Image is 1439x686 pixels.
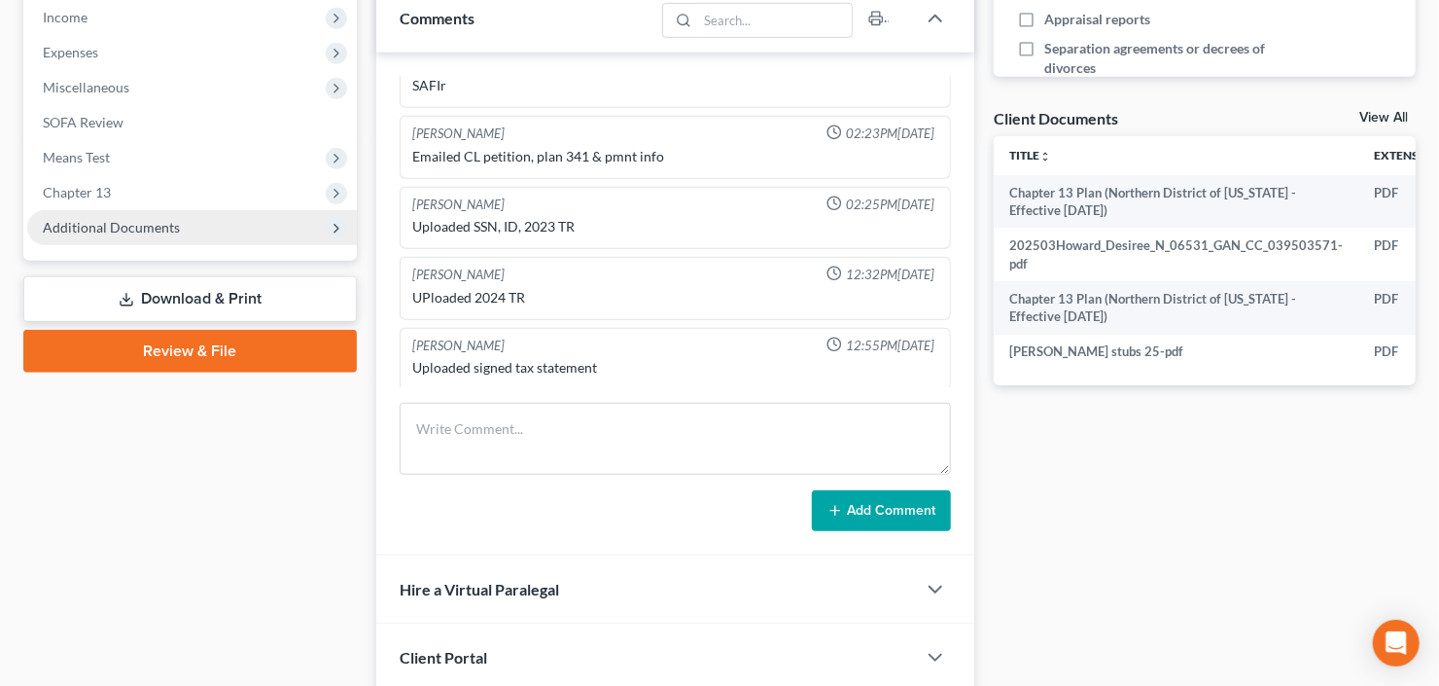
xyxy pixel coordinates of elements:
div: [PERSON_NAME] [412,125,505,143]
td: 202503Howard_Desiree_N_06531_GAN_CC_039503571-pdf [994,228,1358,281]
span: Appraisal reports [1044,10,1150,29]
a: Download & Print [23,276,357,322]
span: Miscellaneous [43,79,129,95]
span: Expenses [43,44,98,60]
div: SAFIr [412,76,938,95]
div: UPloaded 2024 TR [412,288,938,307]
span: 02:23PM[DATE] [846,125,934,143]
td: Chapter 13 Plan (Northern District of [US_STATE] - Effective [DATE]) [994,175,1358,229]
span: Hire a Virtual Paralegal [400,580,559,598]
td: [PERSON_NAME] stubs 25-pdf [994,335,1358,370]
td: Chapter 13 Plan (Northern District of [US_STATE] - Effective [DATE]) [994,281,1358,335]
div: Uploaded signed tax statement [412,358,938,378]
div: Uploaded SSN, ID, 2023 TR [412,217,938,236]
a: SOFA Review [27,105,357,140]
div: [PERSON_NAME] [412,196,505,214]
span: Additional Documents [43,219,180,235]
div: Client Documents [994,108,1118,128]
button: Add Comment [812,490,951,531]
div: [PERSON_NAME] [412,337,505,355]
span: 12:32PM[DATE] [846,266,934,284]
span: Comments [400,9,474,27]
span: SOFA Review [43,114,123,130]
a: Titleunfold_more [1009,148,1051,162]
span: Client Portal [400,648,487,667]
div: Emailed CL petition, plan 341 & pmnt info [412,147,938,166]
div: [PERSON_NAME] [412,266,505,284]
div: Open Intercom Messenger [1373,620,1420,667]
a: Review & File [23,330,357,373]
span: 02:25PM[DATE] [846,196,934,214]
span: Income [43,9,88,25]
i: unfold_more [1039,151,1051,162]
span: 12:55PM[DATE] [846,337,934,355]
span: Separation agreements or decrees of divorces [1044,39,1293,78]
span: Chapter 13 [43,184,111,200]
a: View All [1359,111,1408,125]
span: Means Test [43,149,110,165]
input: Search... [698,4,853,37]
